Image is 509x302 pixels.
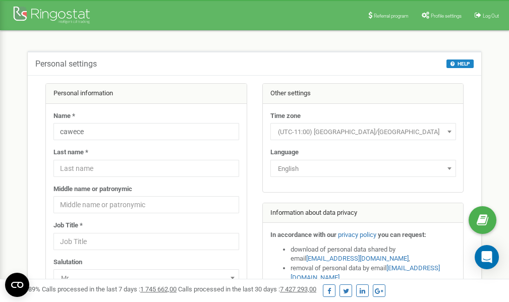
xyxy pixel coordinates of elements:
[446,59,474,68] button: HELP
[263,84,464,104] div: Other settings
[57,271,236,285] span: Mr.
[274,162,453,176] span: English
[140,285,177,293] u: 1 745 662,00
[178,285,316,293] span: Calls processed in the last 30 days :
[53,123,239,140] input: Name
[53,221,83,230] label: Job Title *
[374,13,409,19] span: Referral program
[53,185,132,194] label: Middle name or patronymic
[338,231,376,238] a: privacy policy
[270,123,456,140] span: (UTC-11:00) Pacific/Midway
[431,13,462,19] span: Profile settings
[53,258,82,267] label: Salutation
[270,111,301,121] label: Time zone
[291,245,456,264] li: download of personal data shared by email ,
[280,285,316,293] u: 7 427 293,00
[483,13,499,19] span: Log Out
[263,203,464,223] div: Information about data privacy
[53,160,239,177] input: Last name
[291,264,456,282] li: removal of personal data by email ,
[270,148,299,157] label: Language
[5,273,29,297] button: Open CMP widget
[53,148,88,157] label: Last name *
[378,231,426,238] strong: you can request:
[53,111,75,121] label: Name *
[270,160,456,177] span: English
[53,233,239,250] input: Job Title
[35,59,97,69] h5: Personal settings
[475,245,499,269] div: Open Intercom Messenger
[42,285,177,293] span: Calls processed in the last 7 days :
[53,269,239,286] span: Mr.
[270,231,336,238] strong: In accordance with our
[46,84,247,104] div: Personal information
[53,196,239,213] input: Middle name or patronymic
[274,125,453,139] span: (UTC-11:00) Pacific/Midway
[306,255,409,262] a: [EMAIL_ADDRESS][DOMAIN_NAME]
